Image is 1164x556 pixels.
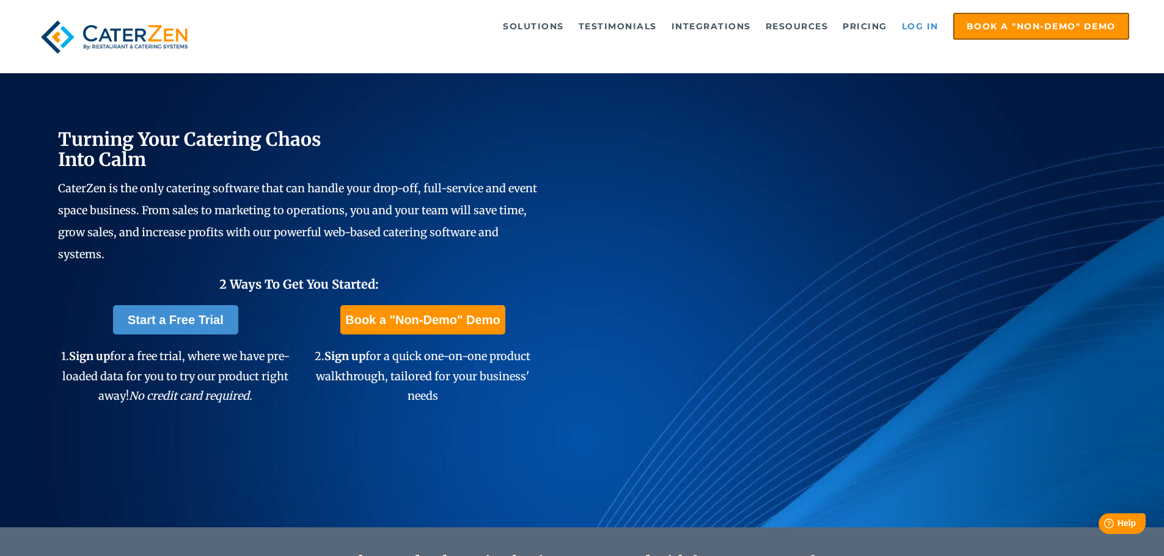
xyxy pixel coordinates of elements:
[1055,508,1151,543] iframe: Help widget launcher
[129,389,252,403] em: No credit card required.
[573,14,663,38] a: Testimonials
[58,128,321,171] span: Turning Your Catering Chaos Into Calm
[35,13,194,61] img: caterzen
[340,305,505,334] a: Book a "Non-Demo" Demo
[896,14,945,38] a: Log in
[324,349,365,363] span: Sign up
[113,305,238,334] a: Start a Free Trial
[315,349,530,403] span: 2. for a quick one-on-one product walkthrough, tailored for your business' needs
[665,14,757,38] a: Integrations
[61,349,290,403] span: 1. for a free trial, where we have pre-loaded data for you to try our product right away!
[497,14,570,38] a: Solutions
[953,13,1129,40] a: Book a "Non-Demo" Demo
[69,349,110,363] span: Sign up
[760,14,835,38] a: Resources
[219,276,379,292] span: 2 Ways To Get You Started:
[222,13,1129,40] div: Navigation Menu
[836,14,893,38] a: Pricing
[58,181,537,261] span: CaterZen is the only catering software that can handle your drop-off, full-service and event spac...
